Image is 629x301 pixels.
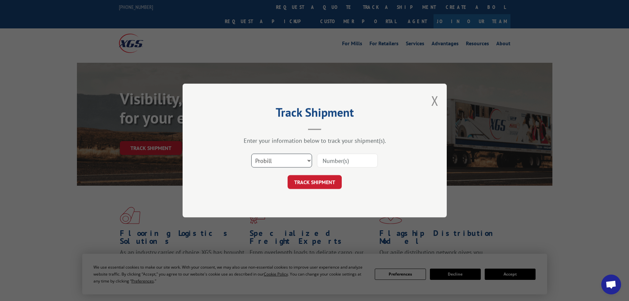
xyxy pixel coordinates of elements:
[431,92,438,109] button: Close modal
[288,175,342,189] button: TRACK SHIPMENT
[216,137,414,144] div: Enter your information below to track your shipment(s).
[216,108,414,120] h2: Track Shipment
[601,275,621,294] div: Open chat
[317,154,378,168] input: Number(s)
